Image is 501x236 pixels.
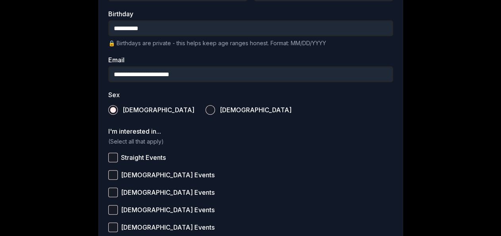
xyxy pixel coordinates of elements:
span: [DEMOGRAPHIC_DATA] Events [121,172,215,178]
span: Straight Events [121,154,166,161]
span: [DEMOGRAPHIC_DATA] [123,107,194,113]
button: [DEMOGRAPHIC_DATA] Events [108,170,118,180]
p: (Select all that apply) [108,138,393,146]
span: [DEMOGRAPHIC_DATA] Events [121,189,215,196]
button: [DEMOGRAPHIC_DATA] Events [108,205,118,215]
label: I'm interested in... [108,128,393,134]
label: Sex [108,92,393,98]
p: 🔒 Birthdays are private - this helps keep age ranges honest. Format: MM/DD/YYYY [108,39,393,47]
label: Email [108,57,393,63]
button: [DEMOGRAPHIC_DATA] Events [108,188,118,197]
span: [DEMOGRAPHIC_DATA] Events [121,224,215,230]
button: [DEMOGRAPHIC_DATA] Events [108,223,118,232]
button: Straight Events [108,153,118,162]
button: [DEMOGRAPHIC_DATA] [108,105,118,115]
label: Birthday [108,11,393,17]
span: [DEMOGRAPHIC_DATA] Events [121,207,215,213]
span: [DEMOGRAPHIC_DATA] [220,107,292,113]
button: [DEMOGRAPHIC_DATA] [205,105,215,115]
